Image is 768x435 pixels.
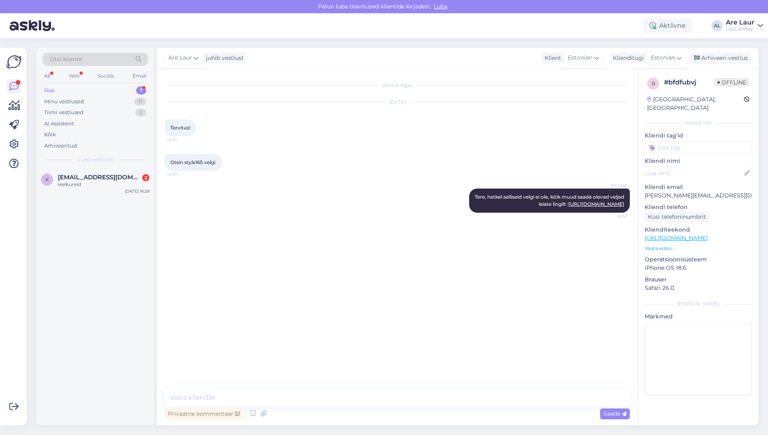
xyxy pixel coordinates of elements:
p: Klienditeekond [645,226,752,234]
p: [PERSON_NAME][EMAIL_ADDRESS][DOMAIN_NAME] [645,191,752,200]
div: Arhiveeri vestlus [689,53,751,64]
div: Email [131,71,148,81]
div: Tiimi vestlused [44,109,84,117]
div: Küsi telefoninumbrit [645,211,709,222]
span: kaarel.remmik.002@mail.ee [58,174,141,181]
div: All [43,71,52,81]
div: 2 [142,174,149,181]
div: # bfdfubvj [664,78,714,87]
p: Brauser [645,275,752,284]
span: Estonian [568,53,592,62]
span: Otsin style165 velgi. [170,159,217,165]
div: Minu vestlused [44,98,84,106]
span: Saada [603,410,627,417]
span: Tere, hetkel selliseid velgi ei ole, kõik muud saada olevad veljed leiate lingilt : [475,194,625,207]
div: Kliendi info [645,119,752,127]
div: Uus [44,86,55,94]
p: Kliendi nimi [645,157,752,165]
div: Web [67,71,81,81]
span: Estonian [651,53,675,62]
a: [URL][DOMAIN_NAME] [645,234,708,242]
p: Kliendi tag'id [645,131,752,140]
div: Vestlus algas [165,82,630,89]
input: Lisa tag [645,142,752,154]
p: Kliendi telefon [645,203,752,211]
div: 1 [136,86,146,94]
span: 14:37 [167,137,197,143]
p: Safari 26.0 [645,284,752,292]
div: AI Assistent [44,120,74,128]
div: [DATE] [165,98,630,106]
a: Are LaurOü CarWay [726,19,763,32]
img: Askly Logo [6,54,22,70]
p: Vaata edasi ... [645,245,752,252]
span: 14:37 [167,171,197,177]
div: Socials [96,71,116,81]
span: Offline [714,78,750,87]
span: Tervitus! [170,125,190,131]
span: Otsi kliente [50,55,82,64]
span: 14:50 [597,213,627,219]
span: Are Laur [597,182,627,188]
a: [URL][DOMAIN_NAME] [568,201,624,207]
div: 11 [134,98,146,106]
span: Are Laur [168,53,192,62]
span: Uued vestlused [77,156,114,163]
p: Kliendi email [645,183,752,191]
div: Klienditugi [610,54,644,62]
div: [DATE] 16:28 [125,188,149,194]
div: Privaatne kommentaar [165,408,243,419]
span: Luba [431,3,450,10]
div: Arhiveeritud [44,142,77,150]
div: 2 [135,109,146,117]
div: juhib vestlust [203,54,244,62]
p: Märkmed [645,312,752,321]
div: [PERSON_NAME] [645,300,752,308]
div: Aktiivne [643,18,692,33]
p: iPhone OS 18.6 [645,264,752,272]
div: Klient [541,54,561,62]
span: b [652,80,655,86]
div: Oü CarWay [726,26,754,32]
div: Kõik [44,131,56,139]
div: [GEOGRAPHIC_DATA], [GEOGRAPHIC_DATA] [647,95,744,112]
div: AL [711,20,723,31]
span: k [45,176,49,183]
input: Lisa nimi [645,169,743,178]
p: Operatsioonisüsteem [645,255,752,264]
div: Helkureid [58,181,149,188]
div: Are Laur [726,19,754,26]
